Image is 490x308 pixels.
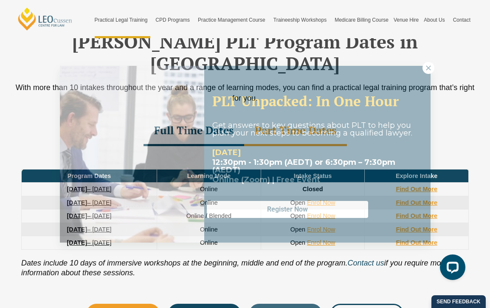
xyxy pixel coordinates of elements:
button: Register Now [207,201,368,218]
span: Online (Zoom) | Free Event [212,175,320,184]
span: PLT Unpacked: In One Hour [212,92,399,110]
iframe: LiveChat chat widget [433,251,469,287]
strong: [DATE] [212,148,241,157]
span: Get answers to key questions about PLT to help you plan your next steps to becoming a qualified l... [212,121,412,138]
strong: 12:30pm - 1:30pm (AEDT) or 6:30pm – 7:30pm (AEDT) [212,158,395,175]
img: Woman in yellow blouse holding folders looking to the right and smiling [60,66,204,243]
button: Close [422,62,434,74]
